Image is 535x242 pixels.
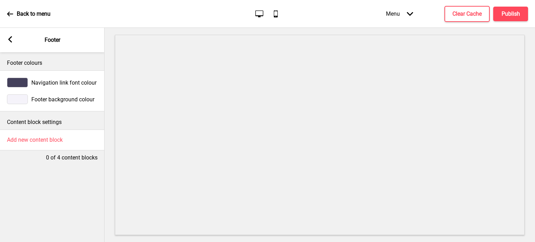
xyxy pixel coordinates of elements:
[452,10,482,18] h4: Clear Cache
[45,36,60,44] p: Footer
[17,10,51,18] p: Back to menu
[31,79,96,86] span: Navigation link font colour
[7,118,98,126] p: Content block settings
[31,96,94,103] span: Footer background colour
[7,78,98,87] div: Navigation link font colour
[379,3,420,24] div: Menu
[7,94,98,104] div: Footer background colour
[493,7,528,21] button: Publish
[7,59,98,67] p: Footer colours
[444,6,490,22] button: Clear Cache
[46,154,98,162] p: 0 of 4 content blocks
[502,10,520,18] h4: Publish
[7,5,51,23] a: Back to menu
[7,136,63,144] h4: Add new content block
